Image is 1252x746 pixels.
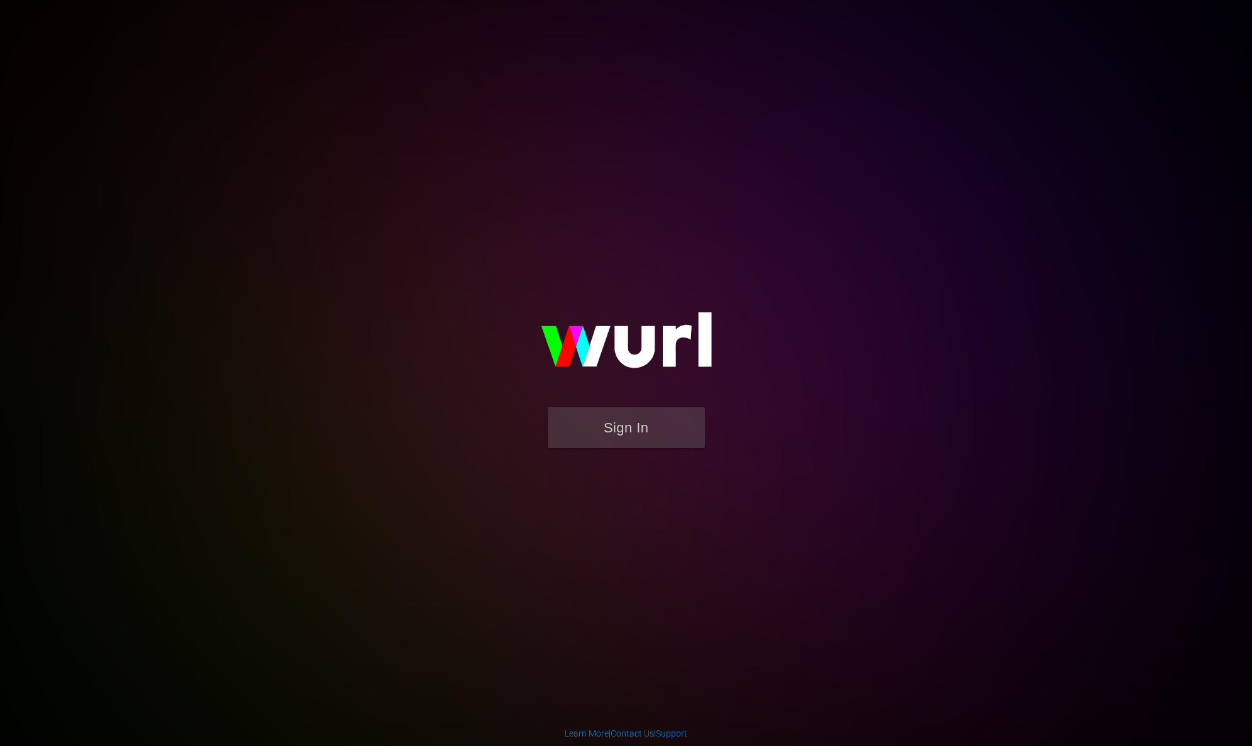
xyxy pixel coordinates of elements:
button: Sign In [548,407,705,448]
a: Support [656,728,687,738]
img: wurl-logo-on-black-223613ac3d8ba8fe6dc639794a292ebdb59501304c7dfd60c99c58986ef67473.svg [501,285,752,407]
div: | | [565,727,687,740]
a: Learn More [565,728,609,738]
a: Contact Us [611,728,654,738]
